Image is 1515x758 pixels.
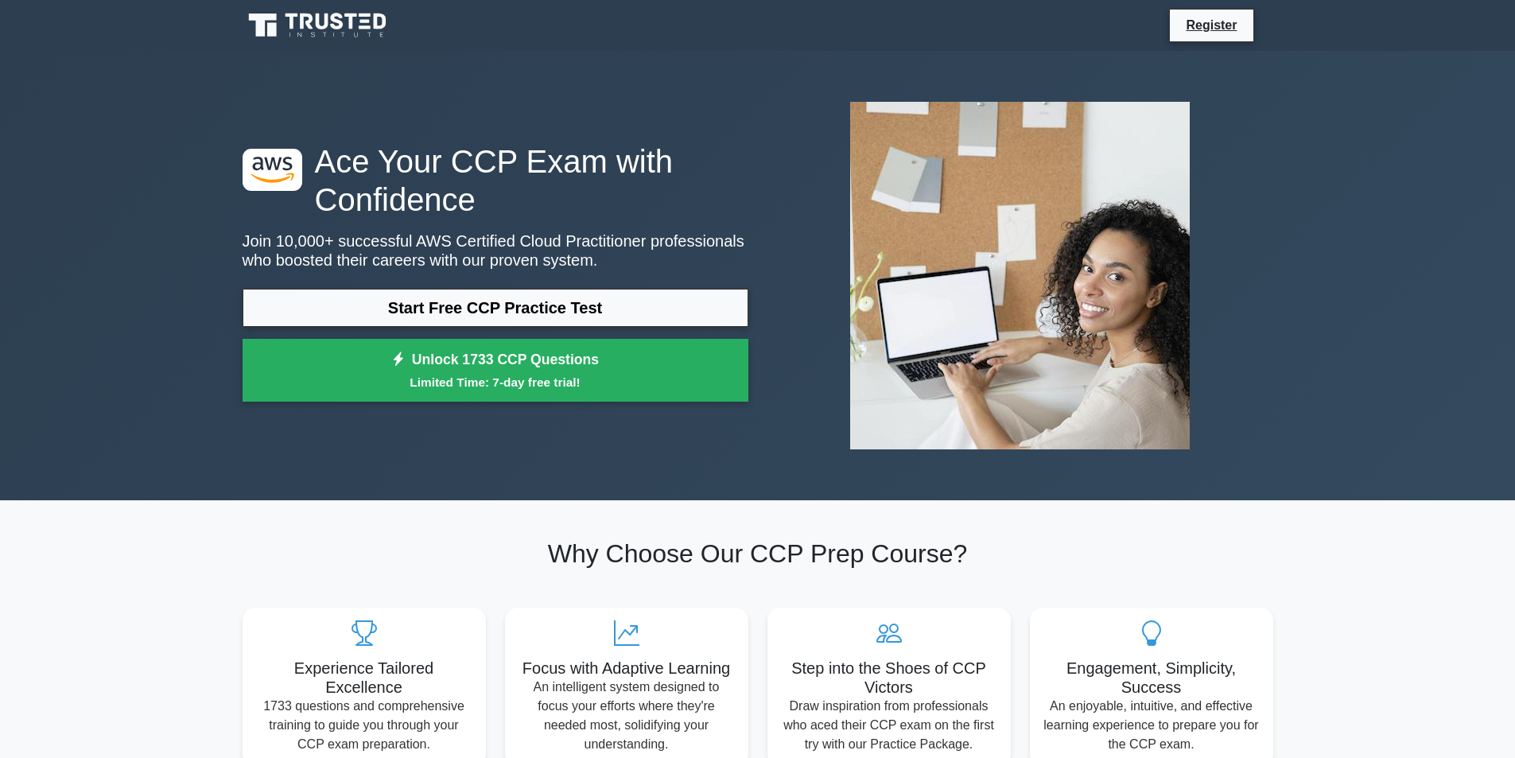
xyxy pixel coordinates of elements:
[780,697,998,754] p: Draw inspiration from professionals who aced their CCP exam on the first try with our Practice Pa...
[1176,15,1246,35] a: Register
[518,678,736,754] p: An intelligent system designed to focus your efforts where they're needed most, solidifying your ...
[243,538,1273,569] h2: Why Choose Our CCP Prep Course?
[243,289,748,327] a: Start Free CCP Practice Test
[255,697,473,754] p: 1733 questions and comprehensive training to guide you through your CCP exam preparation.
[243,339,748,402] a: Unlock 1733 CCP QuestionsLimited Time: 7-day free trial!
[262,373,728,391] small: Limited Time: 7-day free trial!
[255,659,473,697] h5: Experience Tailored Excellence
[243,231,748,270] p: Join 10,000+ successful AWS Certified Cloud Practitioner professionals who boosted their careers ...
[1043,697,1261,754] p: An enjoyable, intuitive, and effective learning experience to prepare you for the CCP exam.
[243,142,748,219] h1: Ace Your CCP Exam with Confidence
[780,659,998,697] h5: Step into the Shoes of CCP Victors
[1043,659,1261,697] h5: Engagement, Simplicity, Success
[518,659,736,678] h5: Focus with Adaptive Learning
